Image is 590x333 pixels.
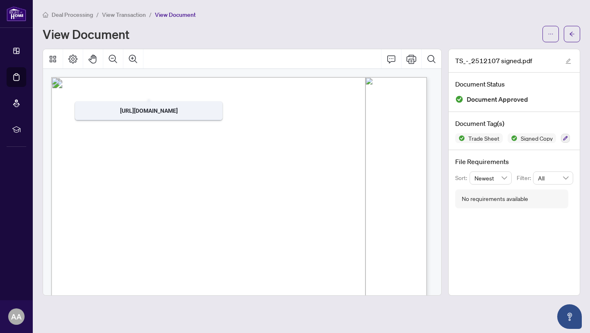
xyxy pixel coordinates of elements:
[7,6,26,21] img: logo
[455,133,465,143] img: Status Icon
[43,12,48,18] span: home
[52,11,93,18] span: Deal Processing
[455,95,463,103] img: Document Status
[467,94,528,105] span: Document Approved
[102,11,146,18] span: View Transaction
[569,31,575,37] span: arrow-left
[474,172,507,184] span: Newest
[455,157,573,166] h4: File Requirements
[548,31,554,37] span: ellipsis
[455,56,532,66] span: TS_-_2512107 signed.pdf
[465,135,503,141] span: Trade Sheet
[155,11,196,18] span: View Document
[565,58,571,64] span: edit
[11,311,22,322] span: AA
[517,135,556,141] span: Signed Copy
[43,27,129,41] h1: View Document
[455,79,573,89] h4: Document Status
[455,119,573,128] h4: Document Tag(s)
[96,10,99,19] li: /
[508,133,517,143] img: Status Icon
[462,194,528,203] div: No requirements available
[538,172,568,184] span: All
[455,173,470,182] p: Sort:
[149,10,152,19] li: /
[557,304,582,329] button: Open asap
[517,173,533,182] p: Filter:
